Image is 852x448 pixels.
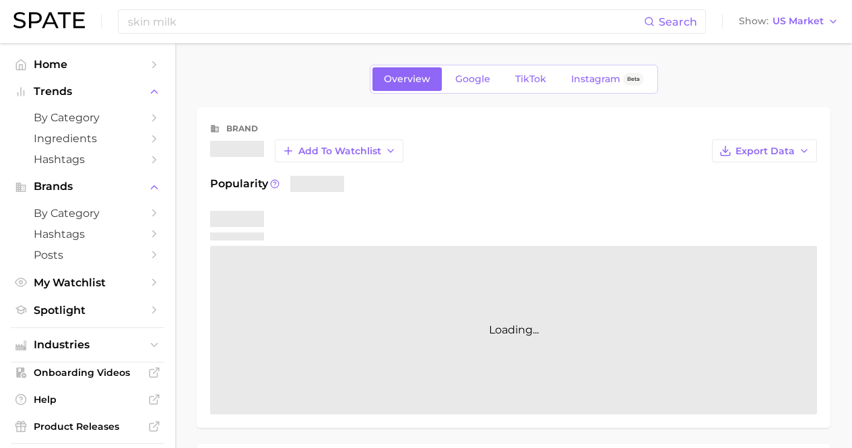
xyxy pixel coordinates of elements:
[735,146,795,157] span: Export Data
[11,128,164,149] a: Ingredients
[455,73,490,85] span: Google
[11,300,164,321] a: Spotlight
[34,228,141,241] span: Hashtags
[773,18,824,25] span: US Market
[34,420,141,433] span: Product Releases
[34,276,141,289] span: My Watchlist
[210,176,268,192] span: Popularity
[11,389,164,410] a: Help
[560,67,655,91] a: InstagramBeta
[11,245,164,265] a: Posts
[571,73,620,85] span: Instagram
[34,304,141,317] span: Spotlight
[11,82,164,102] button: Trends
[372,67,442,91] a: Overview
[384,73,430,85] span: Overview
[34,339,141,351] span: Industries
[712,139,817,162] button: Export Data
[659,15,697,28] span: Search
[11,203,164,224] a: by Category
[34,393,141,406] span: Help
[735,13,842,30] button: ShowUS Market
[210,246,817,414] div: Loading...
[34,58,141,71] span: Home
[34,249,141,261] span: Posts
[13,12,85,28] img: SPATE
[11,416,164,437] a: Product Releases
[34,153,141,166] span: Hashtags
[504,67,558,91] a: TikTok
[127,10,644,33] input: Search here for a brand, industry, or ingredient
[298,146,381,157] span: Add to Watchlist
[515,73,546,85] span: TikTok
[11,224,164,245] a: Hashtags
[34,366,141,379] span: Onboarding Videos
[11,177,164,197] button: Brands
[34,132,141,145] span: Ingredients
[34,181,141,193] span: Brands
[34,207,141,220] span: by Category
[11,149,164,170] a: Hashtags
[226,121,258,137] div: brand
[11,335,164,355] button: Industries
[11,54,164,75] a: Home
[34,86,141,98] span: Trends
[627,73,640,85] span: Beta
[739,18,768,25] span: Show
[11,362,164,383] a: Onboarding Videos
[34,111,141,124] span: by Category
[444,67,502,91] a: Google
[11,272,164,293] a: My Watchlist
[11,107,164,128] a: by Category
[275,139,403,162] button: Add to Watchlist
